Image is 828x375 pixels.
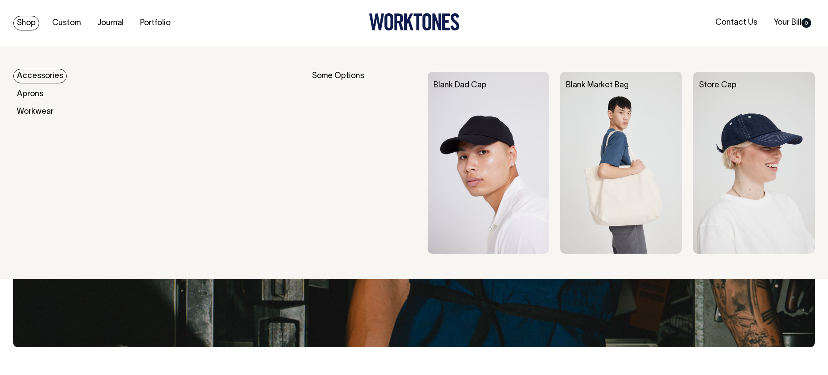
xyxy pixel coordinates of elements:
a: Blank Dad Cap [433,82,486,89]
a: Custom [49,16,84,30]
img: Store Cap [693,72,815,254]
a: Workwear [13,105,57,119]
a: Journal [94,16,127,30]
a: Portfolio [137,16,174,30]
img: Blank Dad Cap [428,72,549,254]
a: Your Bill0 [770,15,815,30]
img: Blank Market Bag [560,72,682,254]
a: Aprons [13,87,47,101]
div: Some Options [312,72,416,254]
span: 0 [801,18,811,28]
a: Contact Us [712,15,761,30]
a: Shop [13,16,39,30]
a: Store Cap [699,82,737,89]
a: Accessories [13,69,67,83]
a: Blank Market Bag [566,82,629,89]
